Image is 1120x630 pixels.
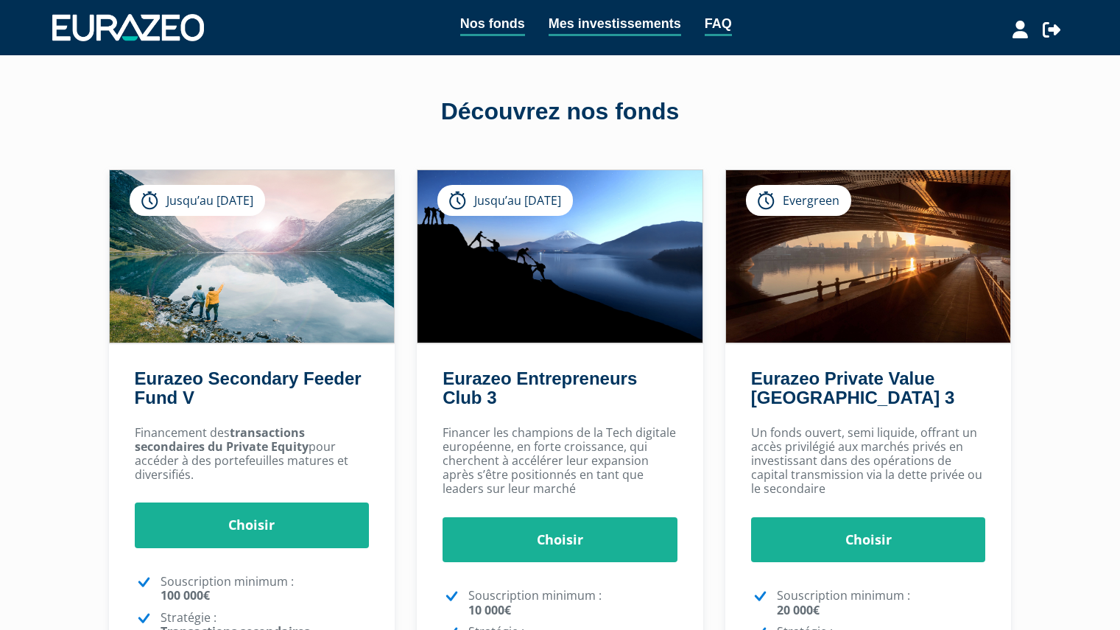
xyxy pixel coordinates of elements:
[135,424,309,455] strong: transactions secondaires du Private Equity
[443,368,637,407] a: Eurazeo Entrepreneurs Club 3
[443,517,677,563] a: Choisir
[52,14,204,41] img: 1732889491-logotype_eurazeo_blanc_rvb.png
[468,589,677,617] p: Souscription minimum :
[751,368,954,407] a: Eurazeo Private Value [GEOGRAPHIC_DATA] 3
[161,575,370,603] p: Souscription minimum :
[161,587,210,603] strong: 100 000€
[141,95,980,129] div: Découvrez nos fonds
[460,13,525,36] a: Nos fonds
[751,426,986,497] p: Un fonds ouvert, semi liquide, offrant un accès privilégié aux marchés privés en investissant dan...
[443,426,677,497] p: Financer les champions de la Tech digitale européenne, en forte croissance, qui cherchent à accél...
[751,517,986,563] a: Choisir
[135,503,370,548] a: Choisir
[705,13,732,36] a: FAQ
[549,13,681,36] a: Mes investissements
[437,185,573,216] div: Jusqu’au [DATE]
[746,185,851,216] div: Evergreen
[777,589,986,617] p: Souscription minimum :
[726,170,1011,343] img: Eurazeo Private Value Europe 3
[468,602,511,618] strong: 10 000€
[130,185,265,216] div: Jusqu’au [DATE]
[135,426,370,483] p: Financement des pour accéder à des portefeuilles matures et diversifiés.
[110,170,395,343] img: Eurazeo Secondary Feeder Fund V
[418,170,702,343] img: Eurazeo Entrepreneurs Club 3
[135,368,362,407] a: Eurazeo Secondary Feeder Fund V
[777,602,820,618] strong: 20 000€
